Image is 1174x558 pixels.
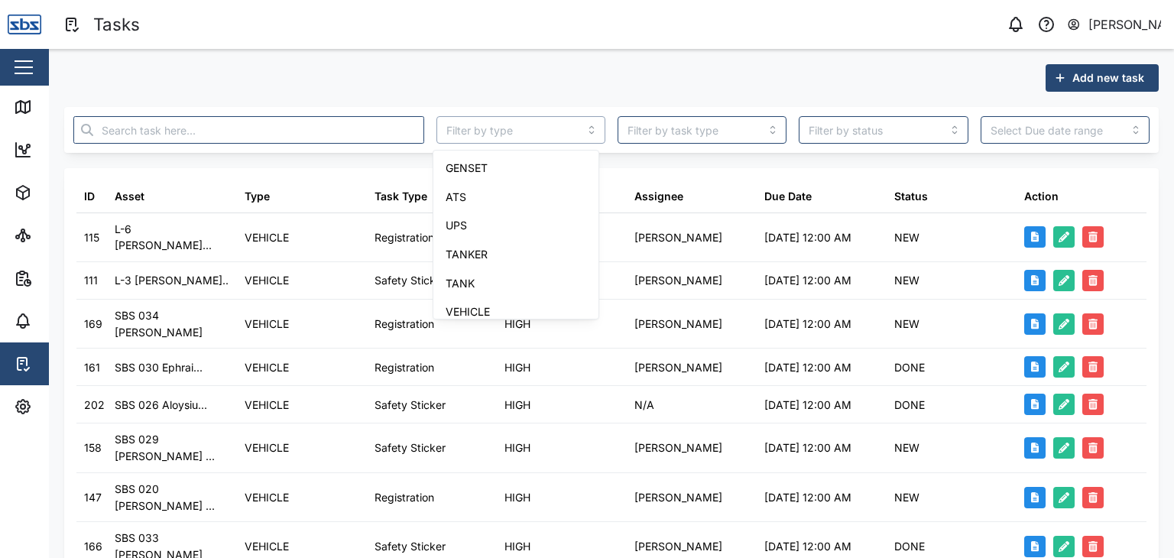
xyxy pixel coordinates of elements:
div: [PERSON_NAME] [634,440,722,456]
div: Type [245,188,270,205]
div: Registration [375,316,434,333]
div: 161 [84,359,100,376]
div: HIGH [504,538,530,555]
div: SBS 034 [PERSON_NAME] [115,307,229,340]
div: Assignee [634,188,683,205]
div: Assets [40,184,87,201]
div: 115 [84,229,99,246]
div: [DATE] 12:00 AM [764,440,851,456]
div: Registration [375,489,434,506]
div: L-3 [PERSON_NAME].. [115,272,229,289]
div: Safety Sticker [375,440,446,456]
div: Safety Sticker [375,538,446,555]
div: HIGH [504,359,530,376]
div: Asset [115,188,144,205]
div: Registration [375,229,434,246]
div: Status [894,188,928,205]
div: Dashboard [40,141,109,158]
input: Filter by status [799,116,968,144]
div: [PERSON_NAME] [634,272,722,289]
div: NEW [894,489,919,506]
div: HIGH [504,316,530,333]
img: Main Logo [8,8,41,41]
div: 166 [84,538,102,555]
div: VEHICLE [245,229,289,246]
div: ID [84,188,95,205]
div: [PERSON_NAME] [1088,15,1162,34]
div: VEHICLE [245,489,289,506]
input: Filter by type [436,116,605,144]
div: Tasks [93,11,140,38]
div: VEHICLE [436,297,596,326]
div: Registration [375,359,434,376]
input: Search task here... [73,116,424,144]
div: TANKER [436,240,596,269]
div: VEHICLE [245,397,289,414]
div: Safety Sticker [375,272,446,289]
div: NEW [894,272,919,289]
div: HIGH [504,440,530,456]
button: [PERSON_NAME] [1066,14,1162,35]
div: [DATE] 12:00 AM [764,359,851,376]
button: Add new task [1046,64,1159,92]
div: VEHICLE [245,316,289,333]
div: DONE [894,359,925,376]
div: [DATE] 12:00 AM [764,397,851,414]
div: Reports [40,270,92,287]
div: [DATE] 12:00 AM [764,489,851,506]
div: 147 [84,489,102,506]
div: Sites [40,227,76,244]
div: HIGH [504,397,530,414]
div: 158 [84,440,102,456]
div: 202 [84,397,105,414]
div: Alarms [40,313,87,329]
div: Settings [40,398,94,415]
div: Safety Sticker [375,397,446,414]
div: Tasks [40,355,82,372]
div: [PERSON_NAME] [634,538,722,555]
div: DONE [894,397,925,414]
div: SBS 029 [PERSON_NAME] ... [115,431,229,464]
div: [DATE] 12:00 AM [764,316,851,333]
div: [PERSON_NAME] [634,229,722,246]
div: Map [40,99,74,115]
div: [PERSON_NAME] [634,359,722,376]
div: [DATE] 12:00 AM [764,229,851,246]
div: [PERSON_NAME] [634,489,722,506]
div: 169 [84,316,102,333]
div: VEHICLE [245,272,289,289]
div: [PERSON_NAME] [634,316,722,333]
div: UPS [436,211,596,240]
div: SBS 030 Ephrai... [115,359,203,376]
div: TANK [436,269,596,298]
div: Action [1024,188,1059,205]
span: Add new task [1072,65,1144,91]
div: SBS 026 Aloysiu... [115,397,207,414]
input: Filter by task type [618,116,786,144]
div: NEW [894,229,919,246]
div: Due Date [764,188,812,205]
div: HIGH [504,489,530,506]
div: GENSET [436,154,596,183]
div: SBS 020 [PERSON_NAME] ... [115,481,229,514]
div: N/A [634,397,654,414]
div: NEW [894,316,919,333]
div: [DATE] 12:00 AM [764,538,851,555]
div: VEHICLE [245,538,289,555]
input: Select Due date range [981,116,1150,144]
div: VEHICLE [245,440,289,456]
div: VEHICLE [245,359,289,376]
div: DONE [894,538,925,555]
div: [DATE] 12:00 AM [764,272,851,289]
div: 111 [84,272,98,289]
div: ATS [436,183,596,212]
div: Task Type [375,188,427,205]
div: L-6 [PERSON_NAME]... [115,221,229,254]
div: NEW [894,440,919,456]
